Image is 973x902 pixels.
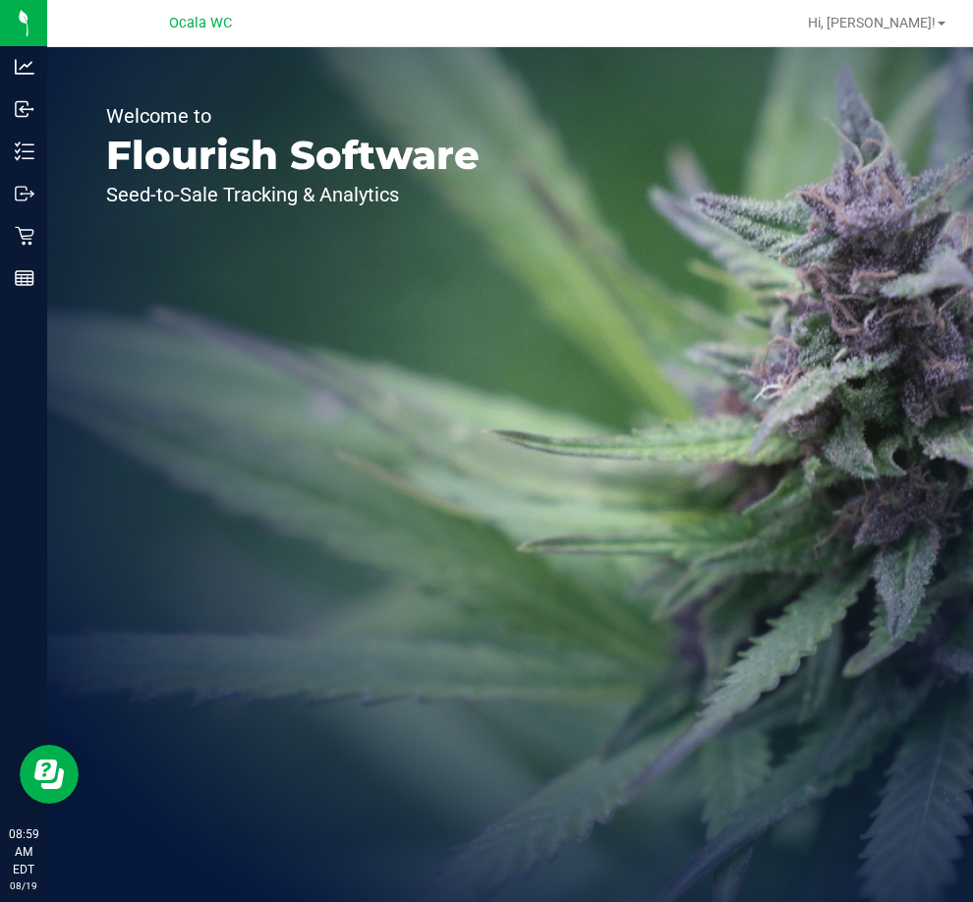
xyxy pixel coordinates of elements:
[15,268,34,288] inline-svg: Reports
[169,15,232,31] span: Ocala WC
[106,185,480,204] p: Seed-to-Sale Tracking & Analytics
[106,106,480,126] p: Welcome to
[15,184,34,203] inline-svg: Outbound
[15,141,34,161] inline-svg: Inventory
[15,57,34,77] inline-svg: Analytics
[106,136,480,175] p: Flourish Software
[9,825,38,878] p: 08:59 AM EDT
[20,745,79,804] iframe: Resource center
[15,99,34,119] inline-svg: Inbound
[808,15,936,30] span: Hi, [PERSON_NAME]!
[9,878,38,893] p: 08/19
[15,226,34,246] inline-svg: Retail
